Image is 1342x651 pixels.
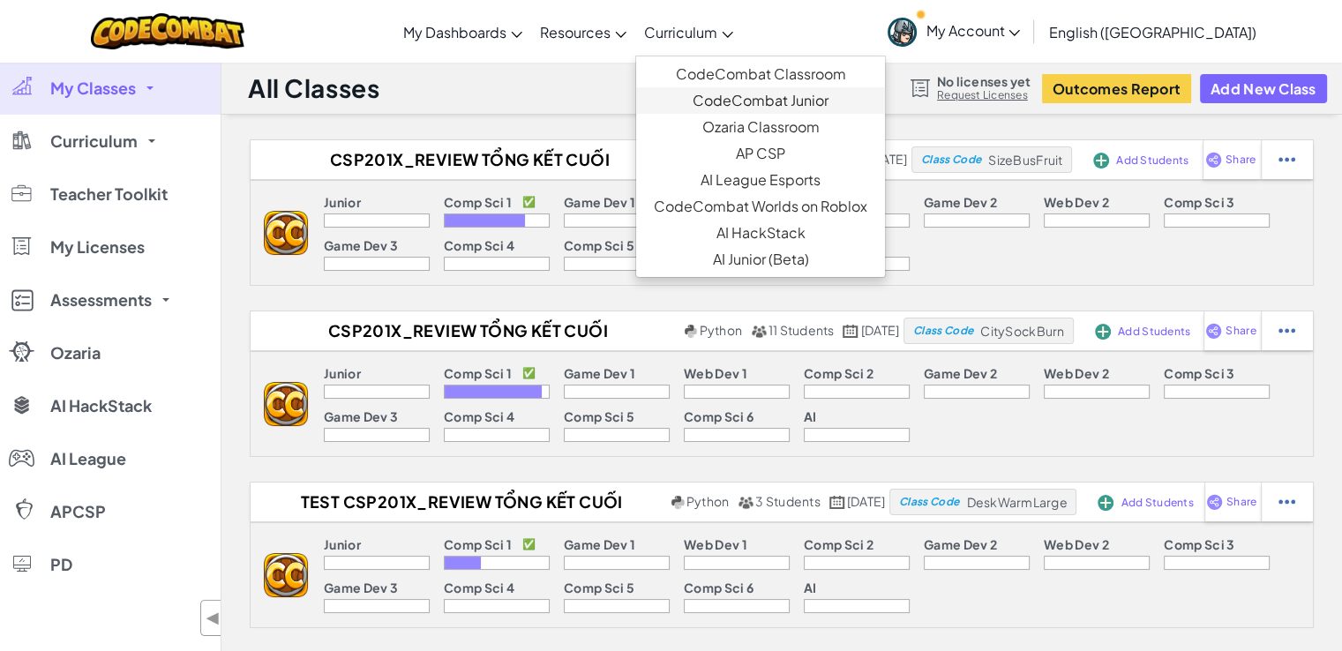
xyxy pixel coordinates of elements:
span: Ozaria [50,345,101,361]
p: Comp Sci 6 [684,409,753,423]
img: calendar.svg [829,496,845,509]
img: IconStudentEllipsis.svg [1278,494,1295,510]
img: python.png [685,325,698,338]
p: Comp Sci 6 [684,580,753,595]
span: Class Code [899,497,959,507]
span: [DATE] [869,151,907,167]
span: 11 Students [768,322,835,338]
p: Comp Sci 4 [444,580,514,595]
button: Outcomes Report [1042,74,1191,103]
p: Game Dev 1 [564,537,635,551]
img: calendar.svg [843,325,858,338]
span: [DATE] [847,493,885,509]
a: CodeCombat Worlds on Roblox [636,193,885,220]
span: 3 Students [755,493,820,509]
span: English ([GEOGRAPHIC_DATA]) [1048,23,1256,41]
p: Comp Sci 5 [564,580,634,595]
span: My Classes [50,80,136,96]
span: Add Students [1121,498,1193,508]
span: Python [699,322,741,338]
p: Comp Sci 1 [444,537,512,551]
span: Share [1226,154,1256,165]
p: Game Dev 2 [924,366,997,380]
img: CodeCombat logo [91,13,245,49]
span: Add Students [1116,155,1188,166]
a: CodeCombat Classroom [636,61,885,87]
span: No licenses yet [937,74,1031,88]
p: Web Dev 2 [1044,537,1109,551]
span: My Licenses [50,239,145,255]
a: My Account [879,4,1029,59]
p: Game Dev 1 [564,195,635,209]
span: Curriculum [50,133,138,149]
span: CitySockBurn [980,323,1064,339]
p: Comp Sci 5 [564,409,634,423]
h2: CSP201x_Review tổng kết cuối [PERSON_NAME] [DATE] [251,146,684,173]
a: English ([GEOGRAPHIC_DATA]) [1039,8,1264,56]
p: Junior [324,366,361,380]
span: Assessments [50,292,152,308]
span: Class Code [913,325,973,336]
p: Game Dev 2 [924,195,997,209]
a: AI League Esports [636,167,885,193]
span: AI League [50,451,126,467]
span: AI HackStack [50,398,152,414]
a: CSP201x_Review tổng kết cuối [PERSON_NAME] [DATE] Python 10 Students [DATE] [251,146,911,173]
a: AP CSP [636,140,885,167]
span: Add Students [1118,326,1190,337]
a: Test CSP201x_Review tổng kết cuối [PERSON_NAME] [DATE] Python 3 Students [DATE] [251,489,889,515]
a: Curriculum [635,8,742,56]
img: IconStudentEllipsis.svg [1278,323,1295,339]
p: Junior [324,537,361,551]
p: Comp Sci 1 [444,366,512,380]
p: Comp Sci 1 [444,195,512,209]
a: Request Licenses [937,88,1031,102]
p: Game Dev 3 [324,238,398,252]
span: Python [686,493,729,509]
img: IconAddStudents.svg [1093,153,1109,168]
span: SizeBusFruit [988,152,1062,168]
span: Resources [540,23,611,41]
h1: All Classes [248,71,379,105]
p: Comp Sci 5 [564,238,634,252]
a: AI Junior (Beta) [636,246,885,273]
p: Junior [324,195,361,209]
span: DeskWarmLarge [966,494,1067,510]
span: Class Code [921,154,981,165]
p: Comp Sci 2 [804,366,873,380]
a: Ozaria Classroom [636,114,885,140]
p: Comp Sci 2 [804,537,873,551]
p: Comp Sci 4 [444,409,514,423]
span: My Account [926,21,1020,40]
img: logo [264,382,308,426]
span: [DATE] [861,322,899,338]
img: avatar [888,18,917,47]
img: IconStudentEllipsis.svg [1278,152,1295,168]
a: My Dashboards [394,8,531,56]
button: Add New Class [1200,74,1327,103]
p: ✅ [522,195,536,209]
img: logo [264,211,308,255]
p: Game Dev 2 [924,537,997,551]
img: MultipleUsers.png [751,325,767,338]
p: ✅ [522,366,536,380]
p: AI [804,580,817,595]
a: Resources [531,8,635,56]
p: Comp Sci 3 [1164,366,1234,380]
p: Web Dev 2 [1044,366,1109,380]
p: Comp Sci 4 [444,238,514,252]
h2: Test CSP201x_Review tổng kết cuối [PERSON_NAME] [DATE] [251,489,667,515]
img: IconShare_Purple.svg [1206,494,1223,510]
p: Game Dev 3 [324,580,398,595]
img: MultipleUsers.png [738,496,753,509]
span: Share [1226,497,1256,507]
img: logo [264,553,308,597]
p: ✅ [522,537,536,551]
a: CSP201x_Review tổng kết cuối [PERSON_NAME] [DATE] Python 11 Students [DATE] [251,318,903,344]
img: python.png [671,496,685,509]
img: IconAddStudents.svg [1095,324,1111,340]
img: IconShare_Purple.svg [1205,152,1222,168]
span: Share [1226,325,1256,336]
img: IconShare_Purple.svg [1205,323,1222,339]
